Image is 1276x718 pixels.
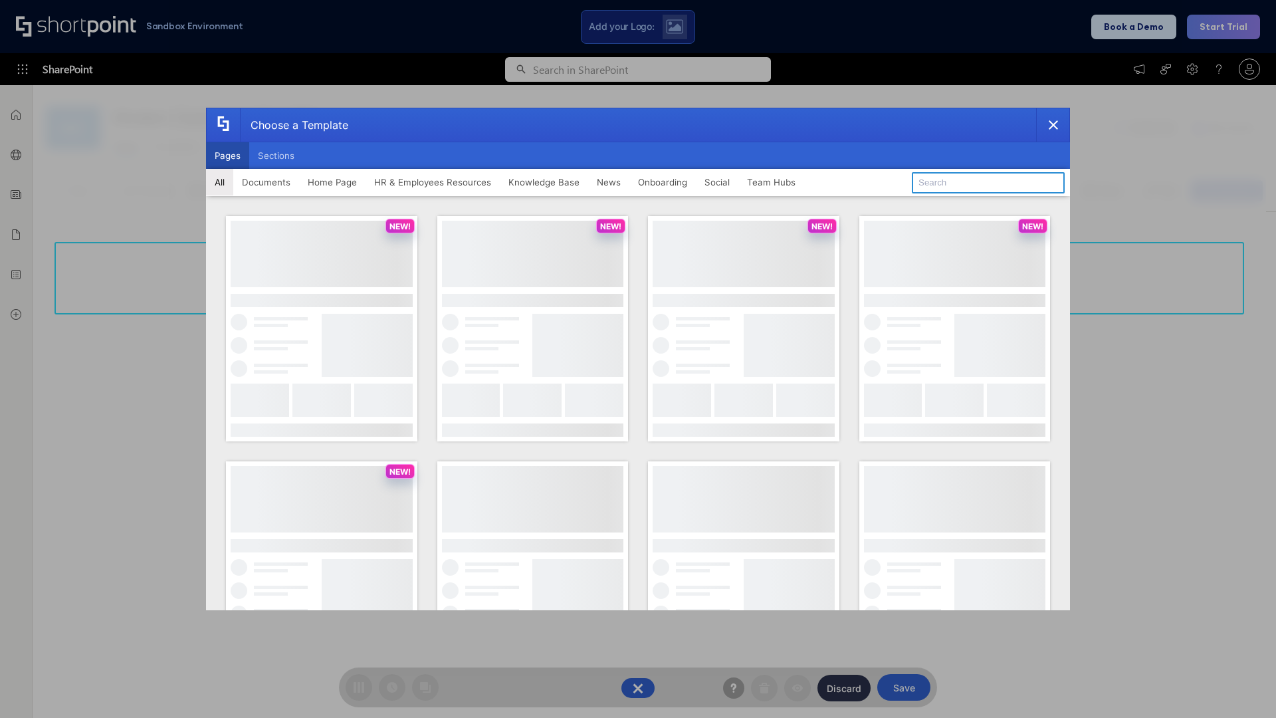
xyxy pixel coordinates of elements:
button: News [588,169,629,195]
button: Pages [206,142,249,169]
div: Choose a Template [240,108,348,142]
button: HR & Employees Resources [366,169,500,195]
input: Search [912,172,1065,193]
button: Documents [233,169,299,195]
p: NEW! [1022,221,1043,231]
div: template selector [206,108,1070,610]
button: Social [696,169,738,195]
button: Sections [249,142,303,169]
button: Onboarding [629,169,696,195]
p: NEW! [811,221,833,231]
iframe: Chat Widget [1210,654,1276,718]
button: Team Hubs [738,169,804,195]
p: NEW! [389,467,411,477]
button: Home Page [299,169,366,195]
p: NEW! [600,221,621,231]
button: Knowledge Base [500,169,588,195]
p: NEW! [389,221,411,231]
button: All [206,169,233,195]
